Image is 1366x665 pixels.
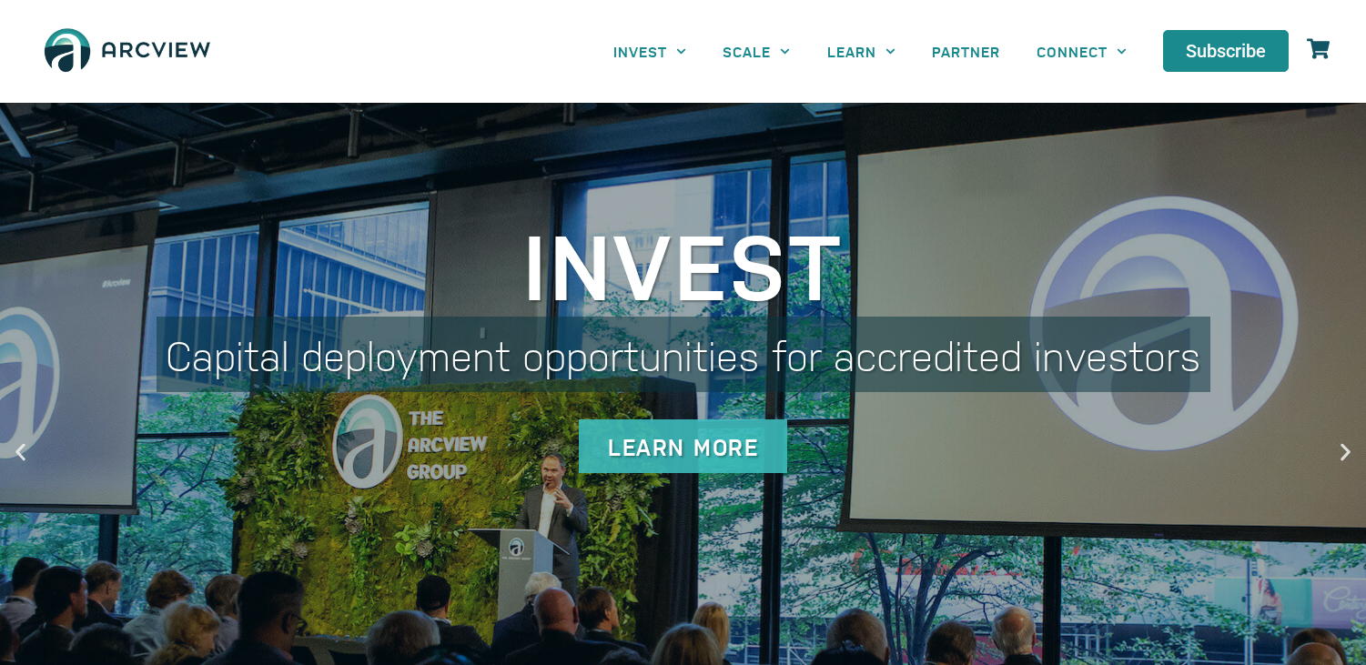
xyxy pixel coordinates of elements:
a: LEARN [809,31,914,72]
span: Subscribe [1186,42,1266,60]
div: Previous slide [9,440,32,463]
div: Learn More [579,419,787,473]
nav: Menu [595,31,1145,72]
img: The Arcview Group [36,18,218,85]
a: Subscribe [1163,30,1289,72]
a: SCALE [704,31,808,72]
div: Capital deployment opportunities for accredited investors [157,317,1210,392]
div: Next slide [1334,440,1357,463]
div: Invest [157,217,1210,307]
a: PARTNER [914,31,1018,72]
a: CONNECT [1018,31,1145,72]
a: INVEST [595,31,704,72]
